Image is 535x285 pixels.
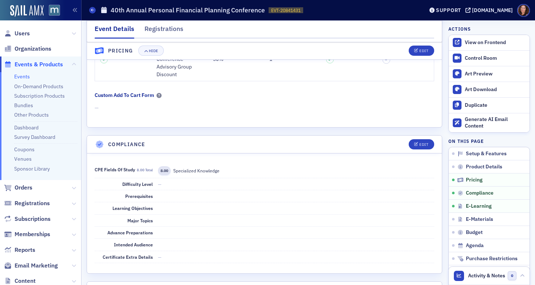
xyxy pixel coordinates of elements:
[466,190,494,196] span: Compliance
[158,181,162,187] span: —
[158,166,171,175] span: 8.00
[465,71,526,77] div: Art Preview
[14,102,33,109] a: Bundles
[409,46,434,56] button: Edit
[4,246,35,254] a: Reports
[264,53,321,81] td: 1
[465,55,526,62] div: Control Room
[95,24,134,39] div: Event Details
[465,86,526,93] div: Art Download
[449,97,530,113] button: Duplicate
[95,104,434,112] span: —
[213,56,223,62] span: 50%
[15,230,50,238] span: Memberships
[95,167,153,172] span: CPE Fields of Study
[4,184,32,192] a: Orders
[419,49,428,53] div: Edit
[10,5,44,17] img: SailAMX
[466,164,502,170] span: Product Details
[466,242,484,249] span: Agenda
[4,199,50,207] a: Registrations
[14,112,49,118] a: Other Products
[15,277,36,285] span: Content
[508,271,517,280] span: 0
[14,73,30,80] a: Events
[448,26,471,32] h4: Actions
[4,215,51,223] a: Subscriptions
[409,139,434,149] button: Edit
[14,93,65,99] a: Subscription Products
[4,277,36,285] a: Content
[4,230,50,238] a: Memberships
[449,66,530,82] a: Art Preview
[466,216,493,223] span: E-Materials
[14,165,50,172] a: Sponsor Library
[125,193,153,199] span: Prerequisites
[14,156,32,162] a: Venues
[271,7,301,13] span: EVT-20841431
[15,262,58,270] span: Email Marketing
[44,5,60,17] a: View Homepage
[14,124,39,131] a: Dashboard
[111,6,265,15] h1: 40th Annual Personal Financial Planning Conference
[15,199,50,207] span: Registrations
[465,102,526,109] div: Duplicate
[122,181,153,187] span: Difficulty Level
[436,7,461,13] div: Support
[15,45,51,53] span: Organizations
[449,113,530,133] button: Generate AI Email Content
[466,151,507,157] span: Setup & Features
[449,51,530,66] a: Control Room
[103,254,153,260] span: Certificate Extra Details
[466,229,483,236] span: Budget
[144,24,183,38] div: Registrations
[465,8,515,13] button: [DOMAIN_NAME]
[108,47,133,55] h4: Pricing
[4,60,63,69] a: Events & Products
[14,146,35,153] a: Coupons
[151,53,208,81] td: Conference Advisory Group Discount
[173,168,219,173] span: Specialized Knowledge
[107,230,153,235] span: Advance Preparations
[108,141,145,148] h4: Compliance
[466,203,492,210] span: E-Learning
[138,46,164,56] button: Hide
[15,60,63,69] span: Events & Products
[15,246,35,254] span: Reports
[465,39,526,46] div: View on Frontend
[4,30,30,38] a: Users
[465,116,526,129] div: Generate AI Email Content
[449,82,530,97] a: Art Download
[95,91,154,99] div: Custom Add To Cart Form
[49,5,60,16] img: SailAMX
[127,218,153,223] span: Major Topics
[4,45,51,53] a: Organizations
[449,35,530,50] a: View on Frontend
[137,168,153,172] span: 8.00 total
[149,49,158,53] div: Hide
[472,7,513,13] div: [DOMAIN_NAME]
[114,242,153,247] span: Intended Audience
[466,255,518,262] span: Purchase Restrictions
[112,205,153,211] span: Learning Objectives
[468,272,505,280] span: Activity & Notes
[517,4,530,17] span: Profile
[466,177,483,183] span: Pricing
[4,262,58,270] a: Email Marketing
[448,138,530,144] h4: On this page
[15,30,30,38] span: Users
[14,83,63,90] a: On-Demand Products
[15,215,51,223] span: Subscriptions
[158,254,162,260] span: —
[15,184,32,192] span: Orders
[419,142,428,147] div: Edit
[14,134,55,140] a: Survey Dashboard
